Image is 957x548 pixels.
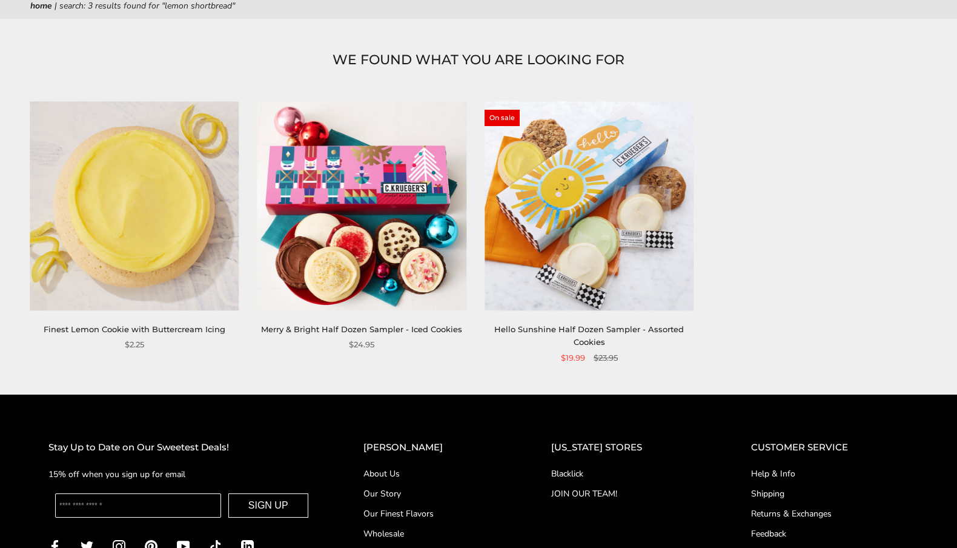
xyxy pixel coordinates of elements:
iframe: Sign Up via Text for Offers [10,502,125,538]
a: Help & Info [751,467,909,480]
a: Merry & Bright Half Dozen Sampler - Iced Cookies [261,324,462,334]
a: Our Finest Flavors [363,507,503,520]
a: About Us [363,467,503,480]
input: Enter your email [55,493,221,518]
a: Blacklick [551,467,703,480]
h2: [US_STATE] STORES [551,440,703,455]
span: $2.25 [125,338,144,351]
h2: CUSTOMER SERVICE [751,440,909,455]
button: SIGN UP [228,493,308,518]
img: Finest Lemon Cookie with Buttercream Icing [30,101,239,310]
span: On sale [485,110,520,125]
a: Finest Lemon Cookie with Buttercream Icing [44,324,225,334]
span: $19.99 [561,352,585,364]
a: Feedback [751,527,909,540]
span: $23.95 [594,352,618,364]
h1: WE FOUND WHAT YOU ARE LOOKING FOR [48,49,909,71]
img: Merry & Bright Half Dozen Sampler - Iced Cookies [257,101,466,310]
a: Hello Sunshine Half Dozen Sampler - Assorted Cookies [494,324,684,347]
a: JOIN OUR TEAM! [551,487,703,500]
span: $24.95 [349,338,374,351]
a: Our Story [363,487,503,500]
h2: [PERSON_NAME] [363,440,503,455]
h2: Stay Up to Date on Our Sweetest Deals! [48,440,315,455]
p: 15% off when you sign up for email [48,467,315,481]
a: Returns & Exchanges [751,507,909,520]
a: Wholesale [363,527,503,540]
img: Hello Sunshine Half Dozen Sampler - Assorted Cookies [485,101,694,310]
a: Shipping [751,487,909,500]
